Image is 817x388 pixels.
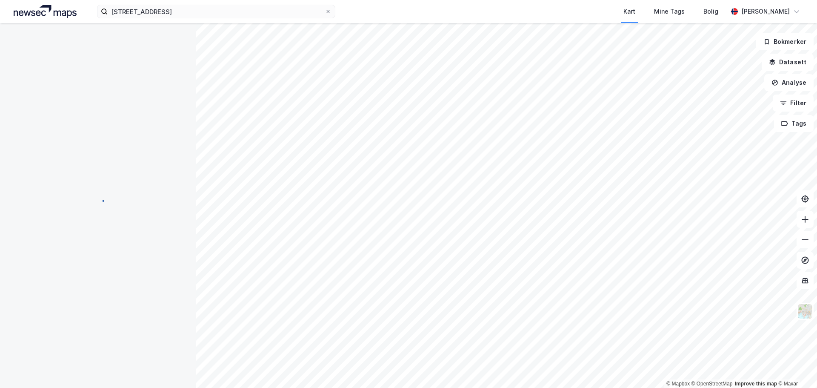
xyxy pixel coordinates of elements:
[654,6,685,17] div: Mine Tags
[703,6,718,17] div: Bolig
[735,381,777,387] a: Improve this map
[691,381,733,387] a: OpenStreetMap
[756,33,814,50] button: Bokmerker
[91,194,105,207] img: spinner.a6d8c91a73a9ac5275cf975e30b51cfb.svg
[764,74,814,91] button: Analyse
[774,115,814,132] button: Tags
[774,347,817,388] iframe: Chat Widget
[14,5,77,18] img: logo.a4113a55bc3d86da70a041830d287a7e.svg
[797,303,813,319] img: Z
[762,54,814,71] button: Datasett
[108,5,325,18] input: Søk på adresse, matrikkel, gårdeiere, leietakere eller personer
[623,6,635,17] div: Kart
[666,381,690,387] a: Mapbox
[773,95,814,112] button: Filter
[741,6,790,17] div: [PERSON_NAME]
